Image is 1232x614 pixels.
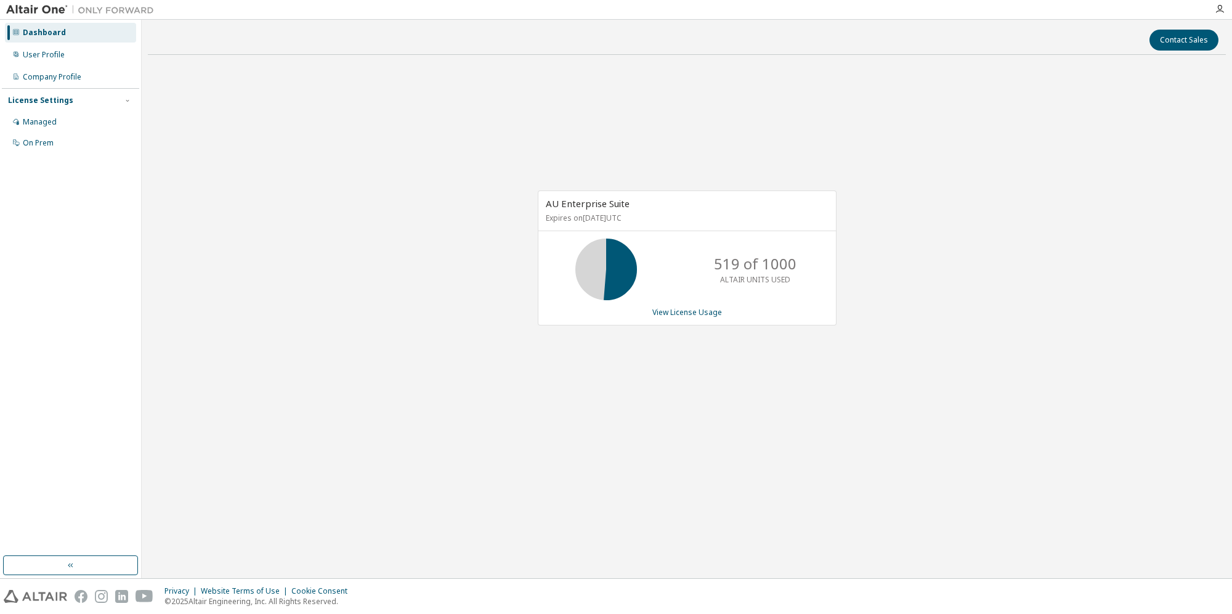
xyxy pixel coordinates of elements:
img: altair_logo.svg [4,590,67,603]
div: Privacy [164,586,201,596]
div: User Profile [23,50,65,60]
div: Company Profile [23,72,81,82]
div: Dashboard [23,28,66,38]
div: Managed [23,117,57,127]
div: Cookie Consent [291,586,355,596]
button: Contact Sales [1149,30,1218,51]
img: Altair One [6,4,160,16]
p: © 2025 Altair Engineering, Inc. All Rights Reserved. [164,596,355,607]
p: 519 of 1000 [714,253,796,274]
p: Expires on [DATE] UTC [546,213,825,223]
img: youtube.svg [136,590,153,603]
div: License Settings [8,96,73,105]
img: facebook.svg [75,590,87,603]
img: linkedin.svg [115,590,128,603]
div: On Prem [23,138,54,148]
a: View License Usage [652,307,722,317]
div: Website Terms of Use [201,586,291,596]
p: ALTAIR UNITS USED [720,274,790,285]
img: instagram.svg [95,590,108,603]
span: AU Enterprise Suite [546,197,630,210]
